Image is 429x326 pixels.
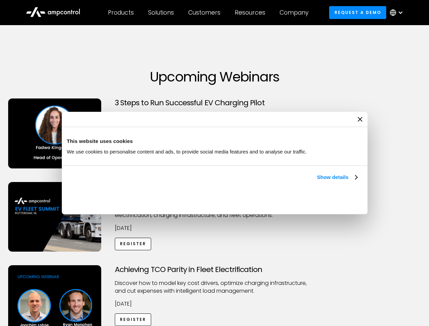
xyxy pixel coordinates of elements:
[148,9,174,16] div: Solutions
[235,9,265,16] div: Resources
[280,9,308,16] div: Company
[115,238,151,250] a: Register
[188,9,220,16] div: Customers
[67,137,362,145] div: This website uses cookies
[67,149,307,155] span: We use cookies to personalise content and ads, to provide social media features and to analyse ou...
[115,300,315,308] p: [DATE]
[358,117,362,122] button: Close banner
[115,265,315,274] h3: Achieving TCO Parity in Fleet Electrification
[115,279,315,295] p: Discover how to model key cost drivers, optimize charging infrastructure, and cut expenses with i...
[115,313,151,326] a: Register
[329,6,386,19] a: Request a demo
[115,98,315,107] h3: 3 Steps to Run Successful EV Charging Pilot
[8,69,421,85] h1: Upcoming Webinars
[262,189,360,209] button: Okay
[108,9,134,16] div: Products
[115,224,315,232] p: [DATE]
[317,173,357,181] a: Show details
